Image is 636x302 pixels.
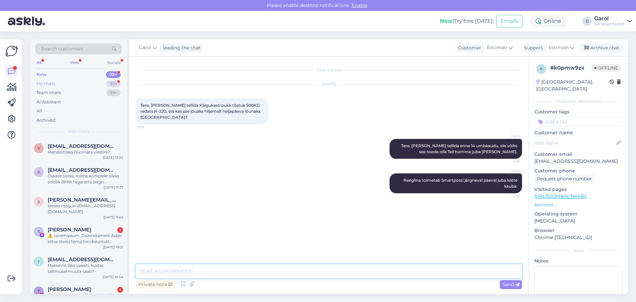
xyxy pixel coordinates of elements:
[534,217,623,224] p: [MEDICAL_DATA]
[495,134,520,139] span: Garol
[401,143,518,154] span: Tere, [PERSON_NAME] tellida enne 14 umbkaudu, siis võiks see toode olla Teil homme juba [PERSON_N...
[440,18,454,24] b: New!
[69,58,80,67] div: Web
[534,129,623,136] p: Customer name
[104,185,123,190] div: [DATE] 11:37
[536,79,609,92] div: [GEOGRAPHIC_DATA], [GEOGRAPHIC_DATA]
[117,287,123,293] div: 1
[117,227,123,233] div: 1
[440,17,494,25] div: Try free [DATE]:
[36,90,61,96] div: Team chats
[594,16,632,27] a: Garolvaruosamarket
[534,108,623,115] p: Customer tags
[496,15,522,28] button: Emails
[48,173,123,185] div: Oskate öelda, millne komplekt oleks sobilik BMW tagaratta laagri vahetuseks? Laagri siseläbimõõt ...
[550,64,592,72] div: # k0pmw9zx
[540,66,543,71] span: k
[350,2,369,8] span: Enable
[534,158,623,165] p: [EMAIL_ADDRESS][DOMAIN_NAME]
[455,44,481,51] div: Customer
[136,67,522,73] div: Chat started
[102,274,123,279] div: [DATE] 10:54
[36,99,61,105] div: AI Assistant
[140,103,261,120] span: Tere, [PERSON_NAME] tellida Käigukasti pukk tõstuk 500KG redats H-220, siis kas see jõuaks hiljem...
[530,15,566,27] div: Online
[534,117,623,127] input: Add a tag
[136,280,175,289] div: Private note
[36,108,42,114] div: All
[534,202,623,208] p: See more ...
[534,211,623,217] p: Operating system
[48,203,123,215] div: please reply at [EMAIL_ADDRESS][DOMAIN_NAME]
[48,257,117,263] span: info.stuudioauto@gmail.com
[36,117,56,124] div: Archived
[103,215,123,220] div: [DATE] 11:49
[103,155,123,160] div: [DATE] 13:30
[38,289,40,294] span: T
[106,90,121,96] div: 99+
[48,149,123,155] div: Mahdoitteko huomata viestini?
[534,193,586,199] a: [URL][DOMAIN_NAME]
[594,16,625,21] div: Garol
[48,143,117,149] span: vjalkanen@gmail.com
[36,71,47,78] div: New
[495,194,520,199] span: 11:57
[48,227,91,233] span: Sheila Perez
[534,248,623,254] div: Extra
[37,199,40,204] span: a
[549,44,569,51] span: Estonian
[37,169,40,174] span: a
[521,44,543,51] div: Support
[534,174,594,183] div: Request phone number
[136,81,522,87] div: [DATE]
[160,44,201,51] div: leading the chat
[138,125,163,130] span: 9:19
[495,159,520,164] span: 11:57
[48,197,117,203] span: ayuzefovsky@yahoo.com
[403,178,518,189] span: Reeglina toimetab Smartposti järgneval päeval juba kätte kauba.
[592,64,621,72] span: Offline
[594,21,625,27] div: varuosamarket
[106,71,121,78] div: 99+
[48,167,117,173] span: arriba2103@gmail.com
[38,229,40,234] span: S
[48,233,123,245] div: ⚠️ Loremipsum, Dolorsitametc Adipi elitse doeiu temp Incididuntutl etdoloremagn aliqu en admin ve...
[5,45,18,57] img: Askly Logo
[48,263,123,274] div: Makseviis läks valesti, kuidas tellimusel muuta saab?
[580,43,622,52] div: Archive chat
[106,81,121,87] div: 99+
[68,129,89,135] span: New chats
[35,58,43,67] div: All
[503,281,519,287] span: Send
[534,258,623,265] p: Notes
[534,151,623,158] p: Customer email
[495,168,520,173] span: Garol
[534,186,623,193] p: Visited pages
[106,58,122,67] div: Socials
[582,17,592,26] div: G
[139,44,151,51] span: Garol
[534,227,623,234] p: Browser
[48,286,91,292] span: Thabiso Tsubele
[534,167,623,174] p: Customer phone
[487,44,507,51] span: Estonian
[534,98,623,104] div: Customer information
[38,259,39,264] span: i
[535,139,615,147] input: Add name
[41,45,83,52] span: Search customers
[36,81,55,87] div: My chats
[534,234,623,241] p: Chrome [TECHNICAL_ID]
[37,146,40,151] span: v
[103,245,123,250] div: [DATE] 19:01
